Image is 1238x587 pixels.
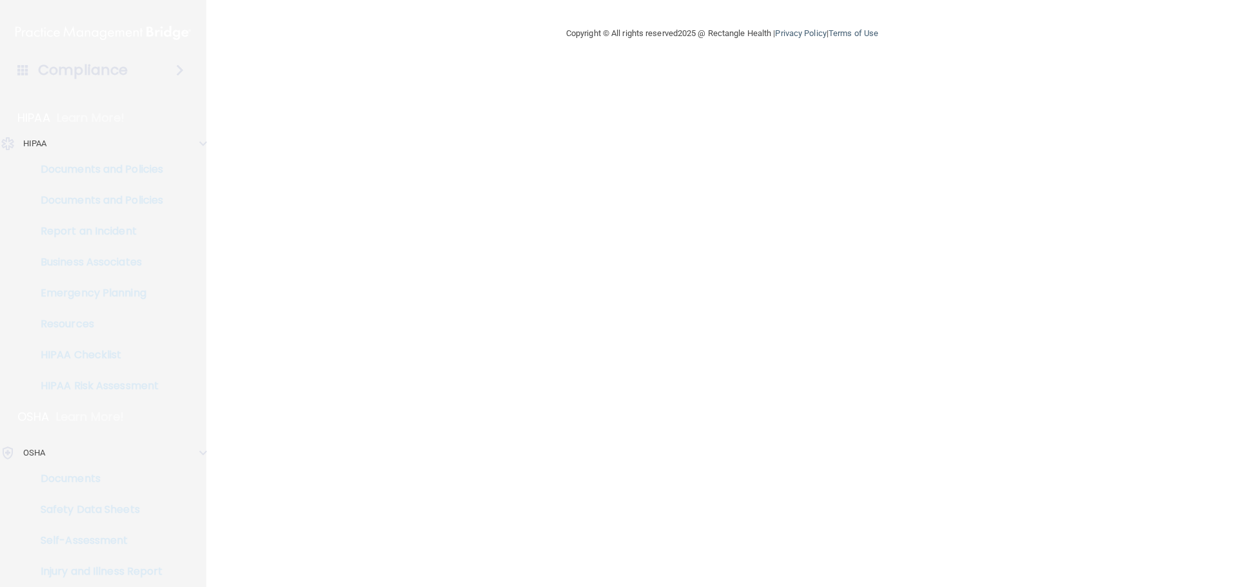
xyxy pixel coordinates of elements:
p: OSHA [17,409,50,425]
p: HIPAA [17,110,50,126]
p: Documents [8,472,184,485]
a: Privacy Policy [775,28,826,38]
p: HIPAA [23,136,47,151]
a: Terms of Use [829,28,878,38]
p: Report an Incident [8,225,184,238]
p: Learn More! [57,110,125,126]
img: PMB logo [15,20,191,46]
p: Documents and Policies [8,163,184,176]
h4: Compliance [38,61,128,79]
p: Resources [8,318,184,331]
p: HIPAA Checklist [8,349,184,361]
p: Safety Data Sheets [8,503,184,516]
p: Documents and Policies [8,194,184,207]
p: Business Associates [8,256,184,269]
p: HIPAA Risk Assessment [8,380,184,392]
p: Injury and Illness Report [8,565,184,578]
p: Emergency Planning [8,287,184,300]
p: Learn More! [56,409,124,425]
p: Self-Assessment [8,534,184,547]
div: Copyright © All rights reserved 2025 @ Rectangle Health | | [487,13,958,54]
p: OSHA [23,445,45,461]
